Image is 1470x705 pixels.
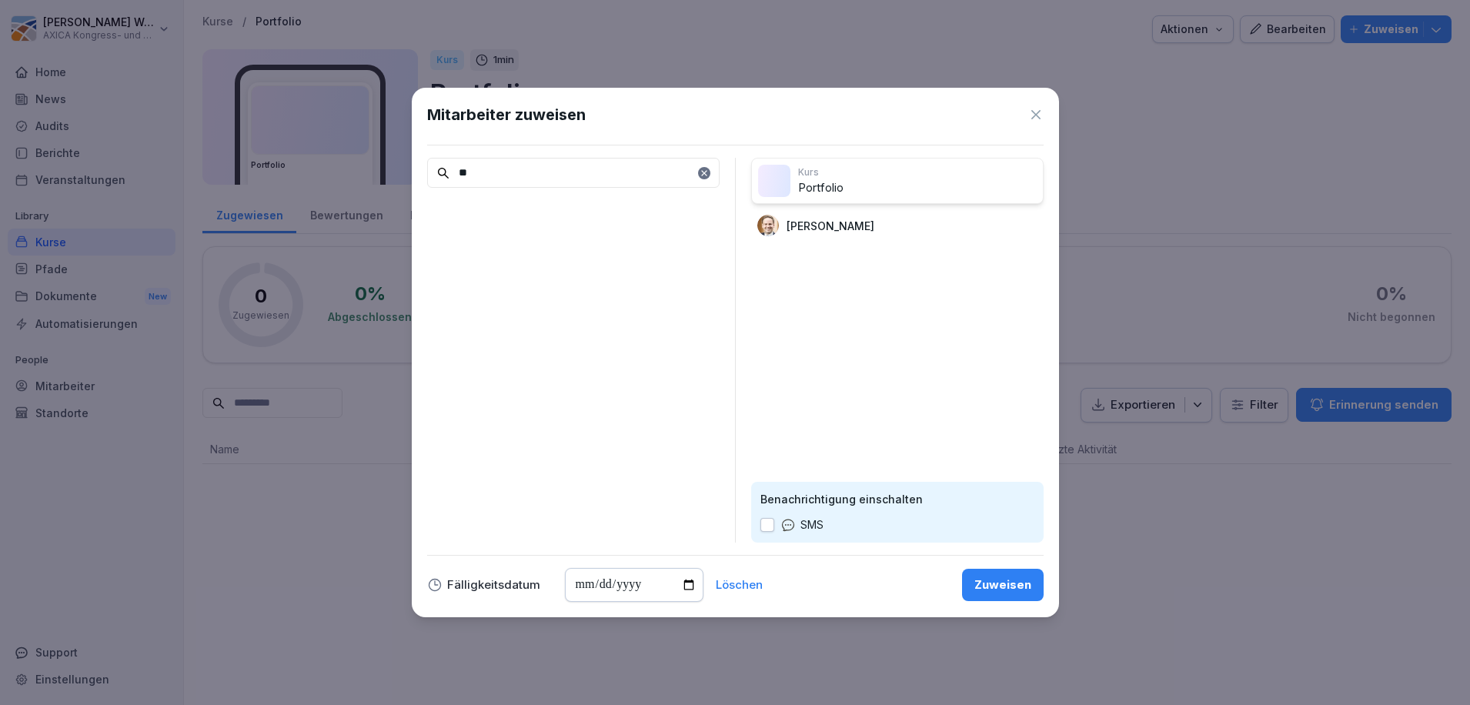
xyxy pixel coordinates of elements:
[974,576,1031,593] div: Zuweisen
[447,580,540,590] p: Fälligkeitsdatum
[427,103,586,126] h1: Mitarbeiter zuweisen
[962,569,1044,601] button: Zuweisen
[798,165,1037,179] p: Kurs
[798,179,1037,197] p: Portfolio
[800,516,824,533] p: SMS
[757,215,779,236] img: on34hxwqkpdynh7zcgurzpcn.png
[760,491,1034,507] p: Benachrichtigung einschalten
[716,580,763,590] button: Löschen
[787,218,874,234] p: [PERSON_NAME]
